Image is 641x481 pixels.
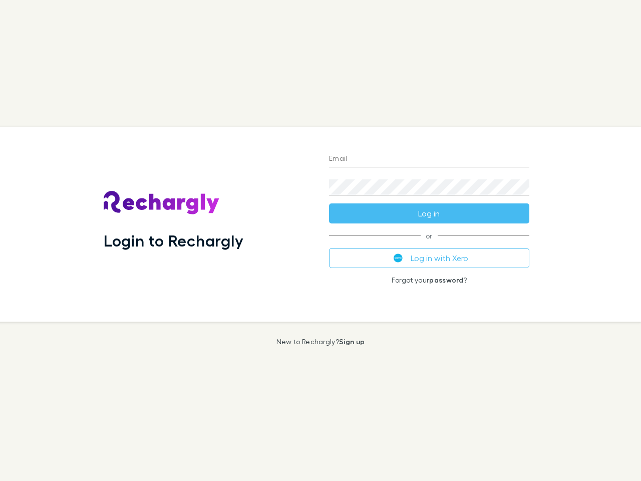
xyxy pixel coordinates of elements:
img: Xero's logo [394,254,403,263]
button: Log in [329,203,529,223]
p: Forgot your ? [329,276,529,284]
a: Sign up [339,337,365,346]
span: or [329,235,529,236]
h1: Login to Rechargly [104,231,243,250]
a: password [429,276,463,284]
img: Rechargly's Logo [104,191,220,215]
button: Log in with Xero [329,248,529,268]
p: New to Rechargly? [276,338,365,346]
